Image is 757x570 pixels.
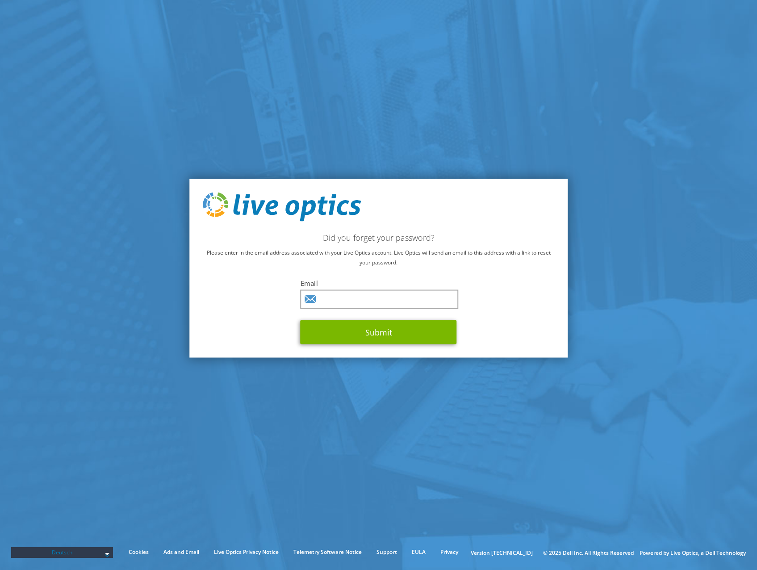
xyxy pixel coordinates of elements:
li: Version [TECHNICAL_ID] [466,548,537,558]
button: Submit [301,320,457,344]
span: Deutsch [16,547,109,558]
a: EULA [405,547,432,557]
a: Ads and Email [157,547,206,557]
a: Cookies [122,547,155,557]
li: © 2025 Dell Inc. All Rights Reserved [539,548,638,558]
a: Telemetry Software Notice [287,547,368,557]
li: Powered by Live Optics, a Dell Technology [640,548,746,558]
a: Support [370,547,404,557]
h2: Did you forget your password? [203,233,555,243]
label: Email [301,279,457,288]
img: live_optics_svg.svg [203,192,361,222]
a: Live Optics Privacy Notice [207,547,285,557]
p: Please enter in the email address associated with your Live Optics account. Live Optics will send... [203,248,555,268]
a: Privacy [434,547,465,557]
